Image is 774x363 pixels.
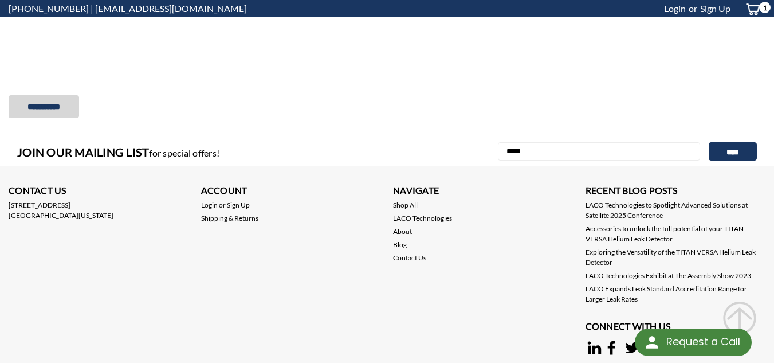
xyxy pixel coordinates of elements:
[586,224,766,244] a: Accessories to unlock the full potential of your TITAN VERSA Helium Leak Detector
[201,184,382,200] h3: Account
[586,200,766,221] a: LACO Technologies to Spotlight Advanced Solutions at Satellite 2025 Conference
[666,329,740,355] div: Request a Call
[149,147,219,158] span: for special offers!
[201,200,218,210] a: Login
[736,1,765,17] a: cart-preview-dropdown
[586,319,766,336] h3: Connect with Us
[586,271,751,281] a: LACO Technologies Exhibit at The Assembly Show 2023
[722,301,757,335] div: Scroll Back to Top
[635,329,752,356] div: Request a Call
[722,301,757,335] svg: submit
[9,184,189,200] h3: Contact Us
[393,240,407,250] a: Blog
[9,26,183,71] iframe: reCAPTCHA
[393,213,452,224] a: LACO Technologies
[227,200,250,210] a: Sign Up
[201,213,258,224] a: Shipping & Returns
[393,253,426,263] a: Contact Us
[393,227,412,237] a: About
[643,333,661,352] img: round button
[586,184,766,200] h3: Recent Blog Posts
[393,200,418,210] a: Shop All
[586,284,766,305] a: LACO Expands Leak Standard Accreditation Range for Larger Leak Rates
[393,184,573,200] h3: Navigate
[17,139,225,166] h3: Join Our Mailing List
[686,3,697,14] span: or
[212,200,233,210] span: or
[759,2,771,13] span: 1
[9,200,189,221] address: [STREET_ADDRESS] [GEOGRAPHIC_DATA][US_STATE]
[586,247,766,268] a: Exploring the Versatility of the TITAN VERSA Helium Leak Detector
